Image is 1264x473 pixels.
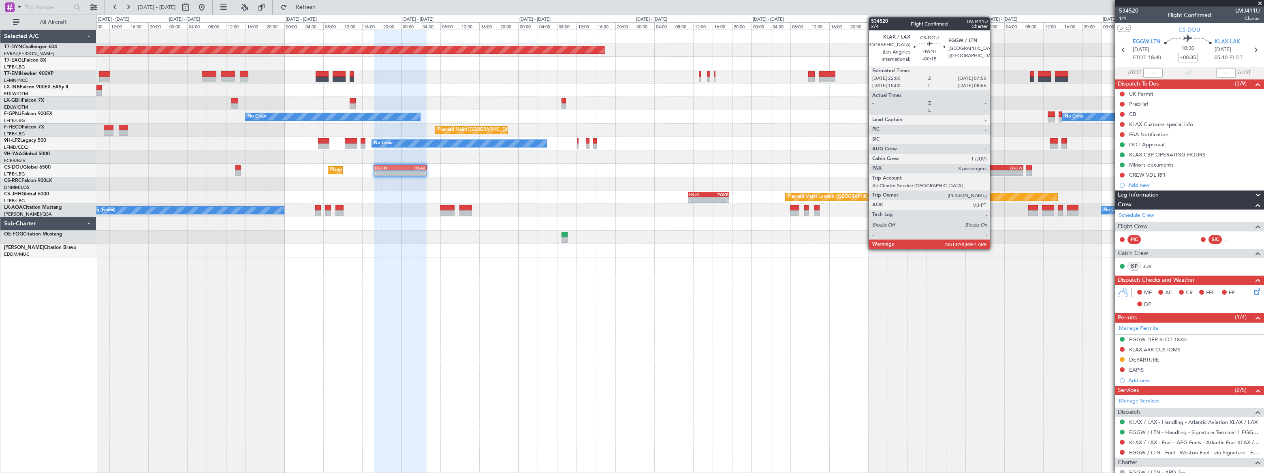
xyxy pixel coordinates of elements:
[4,125,22,130] span: F-HECD
[4,152,50,156] a: 9H-YAAGlobal 5000
[246,22,265,30] div: 16:00
[907,22,927,30] div: 08:00
[1235,313,1247,321] span: (1/4)
[1082,22,1102,30] div: 20:00
[986,16,1017,23] div: [DATE] - [DATE]
[1004,22,1024,30] div: 04:00
[1119,212,1154,220] a: Schedule Crew
[4,85,68,90] a: LX-INBFalcon 900EX EASy II
[636,16,667,23] div: [DATE] - [DATE]
[1065,111,1083,123] div: No Crew
[9,16,88,29] button: All Aircraft
[888,22,907,30] div: 04:00
[709,192,728,197] div: EGKB
[868,22,888,30] div: 00:00
[1144,289,1152,297] span: MF
[518,22,538,30] div: 00:00
[4,51,54,57] a: EVRA/[PERSON_NAME]
[1119,15,1138,22] span: 1/4
[1208,235,1222,244] div: SIC
[168,22,187,30] div: 00:00
[732,22,752,30] div: 20:00
[21,19,85,25] span: All Aircraft
[286,16,317,23] div: [DATE] - [DATE]
[4,198,25,204] a: LFPB/LBG
[927,22,946,30] div: 12:00
[4,245,44,250] span: [PERSON_NAME]
[1238,69,1251,77] span: ALDT
[1129,356,1159,363] div: DEPARTURE
[771,22,790,30] div: 04:00
[460,22,479,30] div: 12:00
[519,16,551,23] div: [DATE] - [DATE]
[1118,458,1137,467] span: Charter
[1235,6,1260,15] span: LMJ411U
[849,22,868,30] div: 20:00
[1215,54,1228,62] span: 05:10
[4,111,21,116] span: F-GPNJ
[976,171,999,176] div: -
[289,4,323,10] span: Refresh
[187,22,207,30] div: 04:00
[1127,262,1141,271] div: ISP
[1129,101,1148,107] div: Prebrief
[4,152,22,156] span: 9H-YAA
[709,197,728,202] div: -
[1118,79,1159,89] span: Dispatch To-Dos
[4,98,44,103] a: LX-GBHFalcon 7X
[713,22,732,30] div: 16:00
[4,111,52,116] a: F-GPNJFalcon 900EX
[4,158,26,164] a: FCBB/BZV
[1129,439,1260,446] a: KLAX / LAX - Fuel - AEG Fuels - Atlantic Fuel KLAX / LAX
[1129,171,1166,178] div: CREW VDL RFI
[402,16,433,23] div: [DATE] - [DATE]
[1133,54,1146,62] span: ETOT
[4,171,25,177] a: LFPB/LBG
[4,71,20,76] span: T7-EMI
[25,1,71,13] input: Trip Number
[1063,22,1082,30] div: 16:00
[129,22,148,30] div: 16:00
[98,16,129,23] div: [DATE] - [DATE]
[1235,386,1247,394] span: (2/5)
[1128,377,1260,384] div: Add new
[479,22,499,30] div: 16:00
[138,4,176,11] span: [DATE] - [DATE]
[1118,276,1195,285] span: Dispatch Checks and Weather
[985,22,1004,30] div: 00:00
[1118,386,1139,395] span: Services
[4,245,76,250] a: [PERSON_NAME]Citation Bravo
[4,104,28,110] a: EDLW/DTM
[4,91,28,97] a: EDLW/DTM
[538,22,557,30] div: 04:00
[1229,289,1235,297] span: FP
[400,171,426,176] div: -
[999,171,1023,176] div: -
[4,192,49,197] a: CS-JHHGlobal 6000
[499,22,518,30] div: 20:00
[343,22,362,30] div: 12:00
[374,137,393,150] div: No Crew
[1119,325,1158,333] a: Manage Permits
[4,205,62,210] a: LX-AOACitation Mustang
[654,22,674,30] div: 04:00
[689,192,709,197] div: HKJK
[557,22,576,30] div: 08:00
[1235,79,1247,88] span: (3/9)
[4,251,30,257] a: EDDM/MUC
[1043,22,1063,30] div: 12:00
[810,22,829,30] div: 12:00
[4,131,25,137] a: LFPB/LBG
[1129,141,1164,148] div: DOT Approval
[689,197,709,202] div: -
[693,22,713,30] div: 12:00
[635,22,654,30] div: 00:00
[362,22,382,30] div: 16:00
[375,165,400,170] div: EGGW
[1118,249,1148,258] span: Cabin Crew
[1186,289,1193,297] span: CR
[1119,6,1138,15] span: 534520
[304,22,323,30] div: 04:00
[1119,397,1159,405] a: Manage Services
[4,138,46,143] a: 9H-LPZLegacy 500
